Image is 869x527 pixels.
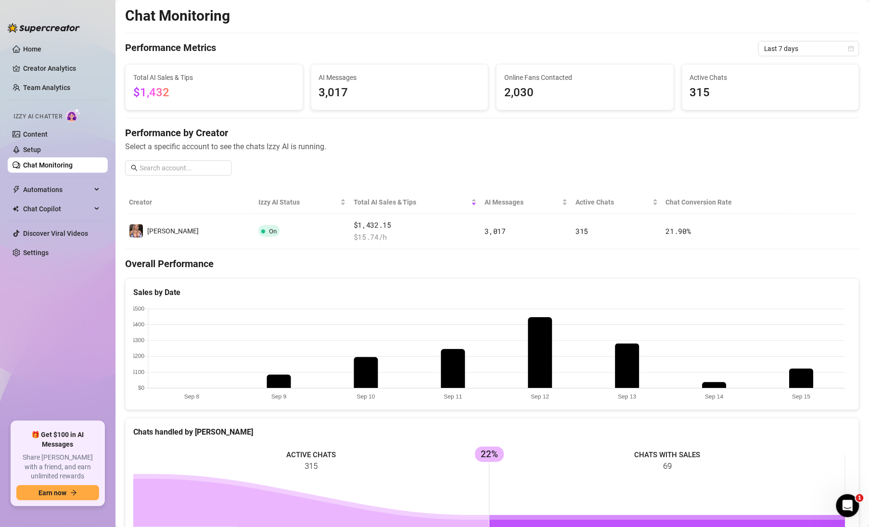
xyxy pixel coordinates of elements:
[575,197,650,207] span: Active Chats
[848,46,854,51] span: calendar
[504,84,666,102] span: 2,030
[23,161,73,169] a: Chat Monitoring
[319,72,481,83] span: AI Messages
[23,130,48,138] a: Content
[350,191,481,214] th: Total AI Sales & Tips
[354,219,477,231] span: $1,432.15
[8,23,80,33] img: logo-BBDzfeDw.svg
[572,191,662,214] th: Active Chats
[16,453,99,481] span: Share [PERSON_NAME] with a friend, and earn unlimited rewards
[140,163,226,173] input: Search account...
[125,41,216,56] h4: Performance Metrics
[133,286,851,298] div: Sales by Date
[575,226,588,236] span: 315
[481,191,572,214] th: AI Messages
[690,84,852,102] span: 315
[125,126,859,140] h4: Performance by Creator
[269,228,277,235] span: On
[13,206,19,212] img: Chat Copilot
[319,84,481,102] span: 3,017
[131,165,138,171] span: search
[662,191,786,214] th: Chat Conversion Rate
[255,191,349,214] th: Izzy AI Status
[666,226,691,236] span: 21.90 %
[23,182,91,197] span: Automations
[16,430,99,449] span: 🎁 Get $100 in AI Messages
[66,108,81,122] img: AI Chatter
[125,141,859,153] span: Select a specific account to see the chats Izzy AI is running.
[836,494,859,517] iframe: Intercom live chat
[690,72,852,83] span: Active Chats
[856,494,864,502] span: 1
[125,257,859,270] h4: Overall Performance
[23,45,41,53] a: Home
[354,197,470,207] span: Total AI Sales & Tips
[133,86,169,99] span: $1,432
[23,230,88,237] a: Discover Viral Videos
[70,489,77,496] span: arrow-right
[13,112,62,121] span: Izzy AI Chatter
[485,226,506,236] span: 3,017
[13,186,20,193] span: thunderbolt
[133,426,851,438] div: Chats handled by [PERSON_NAME]
[147,227,199,235] span: [PERSON_NAME]
[485,197,560,207] span: AI Messages
[23,61,100,76] a: Creator Analytics
[23,249,49,257] a: Settings
[16,485,99,501] button: Earn nowarrow-right
[125,7,230,25] h2: Chat Monitoring
[133,72,295,83] span: Total AI Sales & Tips
[38,489,66,497] span: Earn now
[129,224,143,238] img: Lana Wolf
[354,231,477,243] span: $ 15.74 /h
[23,84,70,91] a: Team Analytics
[504,72,666,83] span: Online Fans Contacted
[125,191,255,214] th: Creator
[23,201,91,217] span: Chat Copilot
[23,146,41,154] a: Setup
[258,197,338,207] span: Izzy AI Status
[764,41,854,56] span: Last 7 days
